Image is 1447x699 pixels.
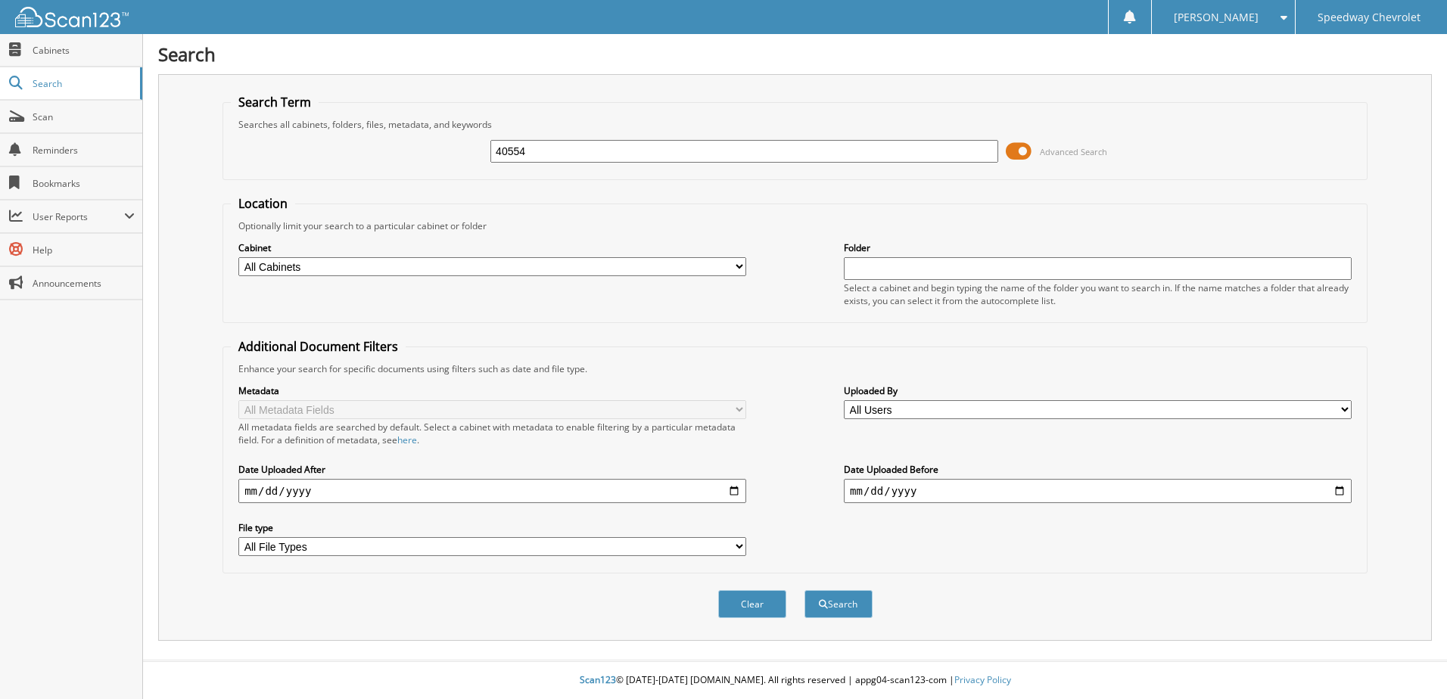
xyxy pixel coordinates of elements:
[33,44,135,57] span: Cabinets
[844,384,1352,397] label: Uploaded By
[231,219,1359,232] div: Optionally limit your search to a particular cabinet or folder
[238,521,746,534] label: File type
[397,433,417,446] a: here
[718,590,786,618] button: Clear
[580,673,616,686] span: Scan123
[1040,146,1107,157] span: Advanced Search
[158,42,1432,67] h1: Search
[238,421,746,446] div: All metadata fields are searched by default. Select a cabinet with metadata to enable filtering b...
[33,210,124,223] span: User Reports
[844,241,1352,254] label: Folder
[1174,13,1259,22] span: [PERSON_NAME]
[231,94,319,110] legend: Search Term
[33,277,135,290] span: Announcements
[238,479,746,503] input: start
[1318,13,1421,22] span: Speedway Chevrolet
[231,118,1359,131] div: Searches all cabinets, folders, files, metadata, and keywords
[231,338,406,355] legend: Additional Document Filters
[804,590,873,618] button: Search
[844,281,1352,307] div: Select a cabinet and begin typing the name of the folder you want to search in. If the name match...
[844,479,1352,503] input: end
[33,244,135,256] span: Help
[231,195,295,212] legend: Location
[238,463,746,476] label: Date Uploaded After
[238,384,746,397] label: Metadata
[844,463,1352,476] label: Date Uploaded Before
[231,362,1359,375] div: Enhance your search for specific documents using filters such as date and file type.
[1371,626,1447,699] iframe: Chat Widget
[33,77,132,90] span: Search
[143,662,1447,699] div: © [DATE]-[DATE] [DOMAIN_NAME]. All rights reserved | appg04-scan123-com |
[33,110,135,123] span: Scan
[33,144,135,157] span: Reminders
[15,7,129,27] img: scan123-logo-white.svg
[238,241,746,254] label: Cabinet
[954,673,1011,686] a: Privacy Policy
[33,177,135,190] span: Bookmarks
